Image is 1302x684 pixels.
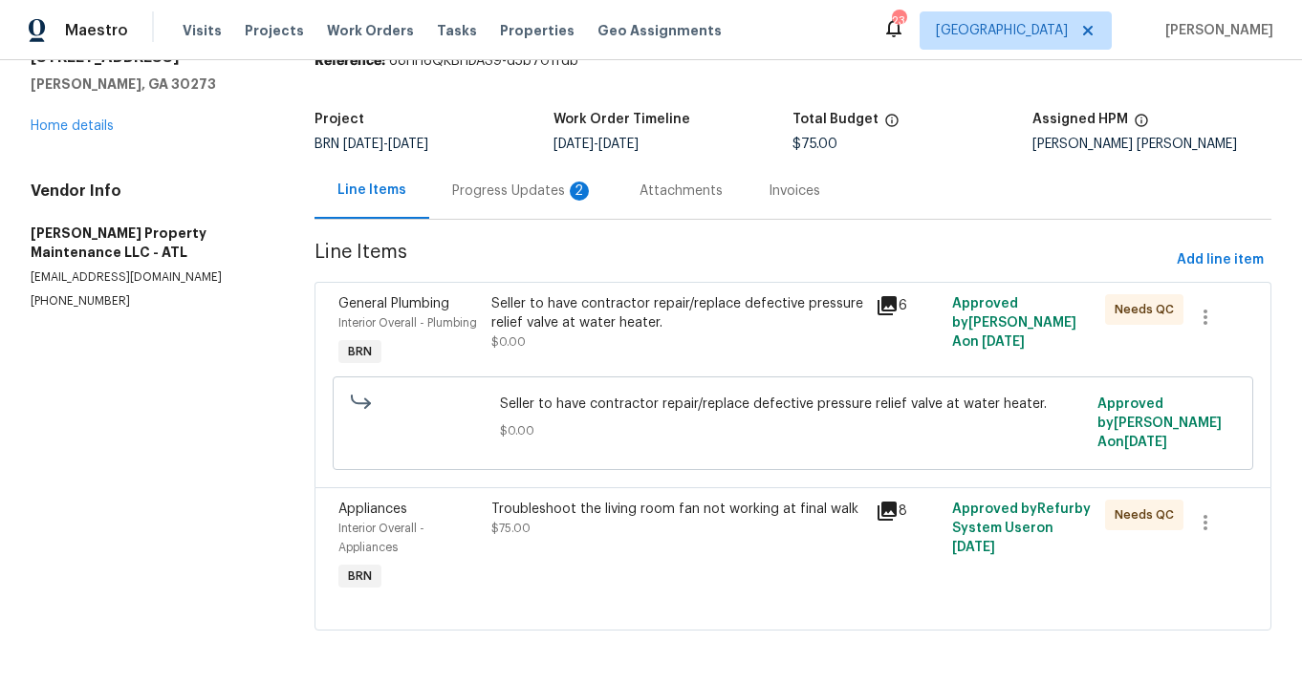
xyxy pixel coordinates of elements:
[892,11,905,31] div: 23
[315,52,1271,71] div: 68HH6QKBHDAS9-d5b701fdb
[936,21,1068,40] span: [GEOGRAPHIC_DATA]
[1097,397,1222,449] span: Approved by [PERSON_NAME] A on
[340,566,380,586] span: BRN
[769,182,820,201] div: Invoices
[315,54,385,68] b: Reference:
[491,500,863,519] div: Troubleshoot the living room fan not working at final walk
[343,138,383,151] span: [DATE]
[982,335,1025,349] span: [DATE]
[338,317,477,329] span: Interior Overall - Plumbing
[452,182,594,201] div: Progress Updates
[31,269,269,286] p: [EMAIL_ADDRESS][DOMAIN_NAME]
[1032,138,1271,151] div: [PERSON_NAME] [PERSON_NAME]
[315,113,364,126] h5: Project
[1115,300,1182,319] span: Needs QC
[31,119,114,133] a: Home details
[491,336,526,348] span: $0.00
[388,138,428,151] span: [DATE]
[553,138,594,151] span: [DATE]
[1124,436,1167,449] span: [DATE]
[570,182,589,201] div: 2
[1134,113,1149,138] span: The hpm assigned to this work order.
[31,224,269,262] h5: [PERSON_NAME] Property Maintenance LLC - ATL
[876,500,941,523] div: 8
[491,523,531,534] span: $75.00
[315,138,428,151] span: BRN
[1115,505,1182,524] span: Needs QC
[338,523,424,553] span: Interior Overall - Appliances
[343,138,428,151] span: -
[1032,113,1128,126] h5: Assigned HPM
[792,113,879,126] h5: Total Budget
[640,182,723,201] div: Attachments
[491,294,863,332] div: Seller to have contractor repair/replace defective pressure relief valve at water heater.
[245,21,304,40] span: Projects
[884,113,900,138] span: The total cost of line items that have been proposed by Opendoor. This sum includes line items th...
[31,182,269,201] h4: Vendor Info
[500,21,575,40] span: Properties
[183,21,222,40] span: Visits
[553,138,639,151] span: -
[31,75,269,94] h5: [PERSON_NAME], GA 30273
[327,21,414,40] span: Work Orders
[31,293,269,310] p: [PHONE_NUMBER]
[1177,248,1264,272] span: Add line item
[337,181,406,200] div: Line Items
[500,395,1086,414] span: Seller to have contractor repair/replace defective pressure relief valve at water heater.
[598,138,639,151] span: [DATE]
[1169,243,1271,278] button: Add line item
[340,342,380,361] span: BRN
[500,421,1086,440] span: $0.00
[792,138,837,151] span: $75.00
[65,21,128,40] span: Maestro
[952,541,995,554] span: [DATE]
[876,294,941,317] div: 6
[315,243,1169,278] span: Line Items
[553,113,690,126] h5: Work Order Timeline
[338,297,449,310] span: General Plumbing
[597,21,722,40] span: Geo Assignments
[952,502,1091,554] span: Approved by Refurby System User on
[952,297,1076,349] span: Approved by [PERSON_NAME] A on
[1158,21,1273,40] span: [PERSON_NAME]
[437,24,477,37] span: Tasks
[338,502,407,516] span: Appliances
